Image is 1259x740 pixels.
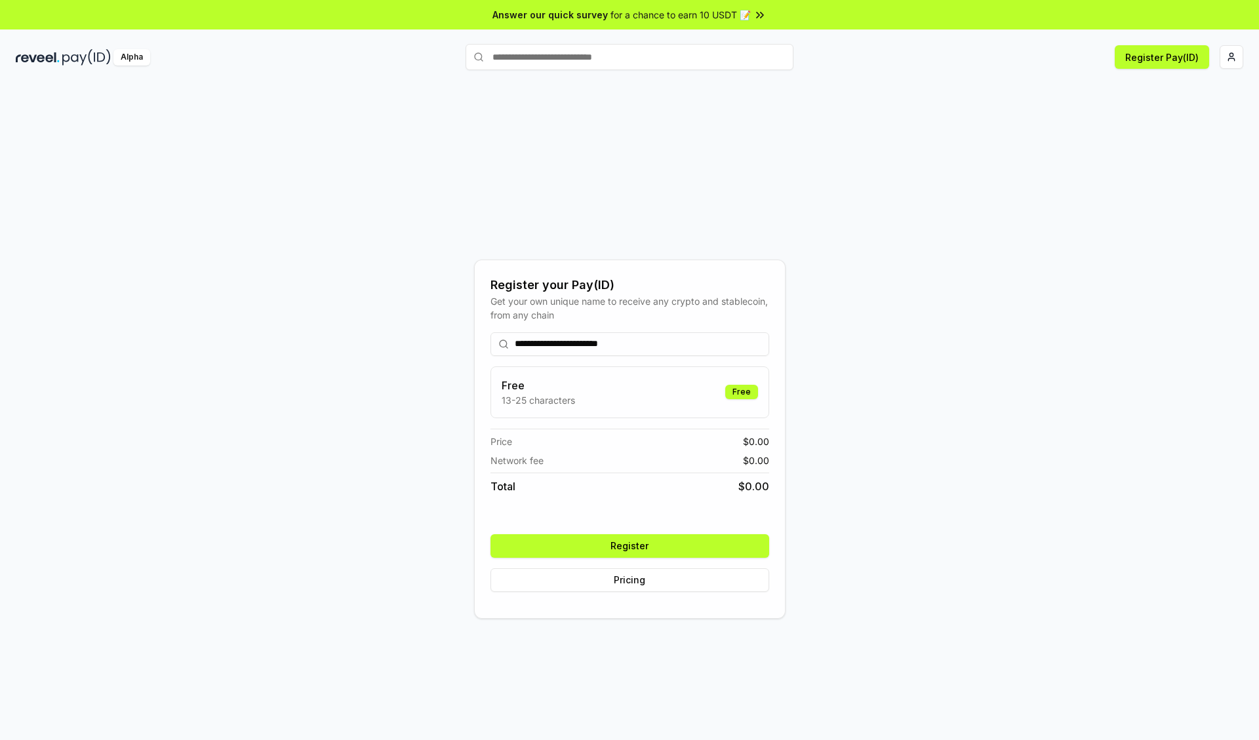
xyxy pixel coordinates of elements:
[492,8,608,22] span: Answer our quick survey
[738,478,769,494] span: $ 0.00
[62,49,111,66] img: pay_id
[743,454,769,467] span: $ 0.00
[490,294,769,322] div: Get your own unique name to receive any crypto and stablecoin, from any chain
[490,454,544,467] span: Network fee
[490,568,769,592] button: Pricing
[113,49,150,66] div: Alpha
[502,393,575,407] p: 13-25 characters
[490,478,515,494] span: Total
[16,49,60,66] img: reveel_dark
[502,378,575,393] h3: Free
[610,8,751,22] span: for a chance to earn 10 USDT 📝
[490,534,769,558] button: Register
[743,435,769,448] span: $ 0.00
[490,435,512,448] span: Price
[725,385,758,399] div: Free
[1115,45,1209,69] button: Register Pay(ID)
[490,276,769,294] div: Register your Pay(ID)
